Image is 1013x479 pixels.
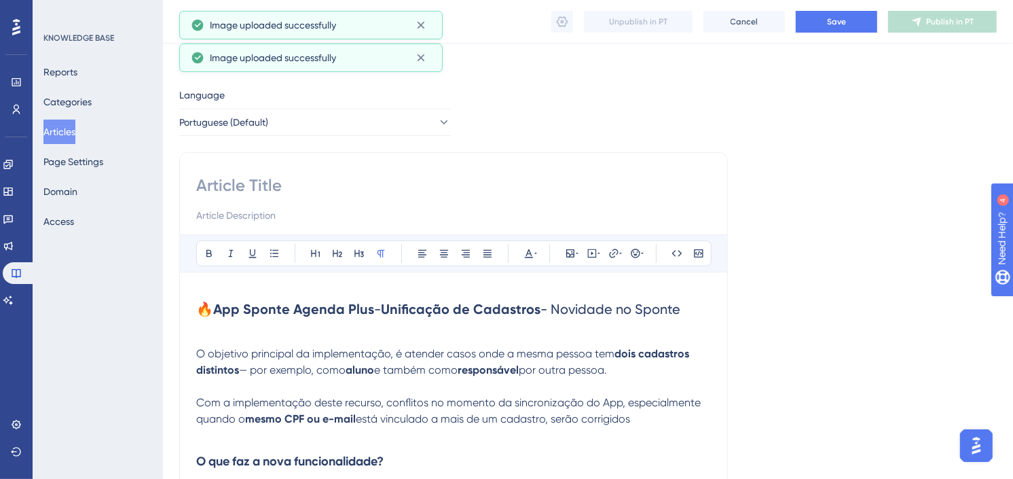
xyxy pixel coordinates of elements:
[519,363,607,376] span: por outra pessoa.
[381,301,540,317] strong: Unificação de Cadastros
[43,179,77,204] button: Domain
[346,363,374,376] strong: aluno
[374,363,458,376] span: e também como
[239,363,346,376] span: — por exemplo, como
[196,454,384,469] strong: O que faz a nova funcionalidade?
[43,209,74,234] button: Access
[43,120,75,144] button: Articles
[32,3,85,20] span: Need Help?
[584,11,693,33] button: Unpublish in PT
[196,347,614,360] span: O objetivo principal da implementação, é atender casos onde a mesma pessoa tem
[796,11,877,33] button: Save
[356,412,630,425] span: está vinculado a mais de um cadastro, serão corrigidos
[179,109,451,136] button: Portuguese (Default)
[196,207,711,224] input: Article Description
[458,363,519,376] strong: responsável
[888,11,997,33] button: Publish in PT
[43,90,92,114] button: Categories
[609,16,667,27] span: Unpublish in PT
[926,16,974,27] span: Publish in PT
[540,301,680,317] span: - Novidade no Sponte
[43,60,77,84] button: Reports
[179,87,225,103] span: Language
[245,412,356,425] strong: mesmo CPF ou e-mail
[703,11,785,33] button: Cancel
[731,16,758,27] span: Cancel
[43,149,103,174] button: Page Settings
[43,33,114,43] div: KNOWLEDGE BASE
[94,7,98,18] div: 4
[196,301,213,317] span: 🔥
[827,16,846,27] span: Save
[210,17,336,33] span: Image uploaded successfully
[196,175,711,196] input: Article Title
[213,301,374,317] strong: App Sponte Agenda Plus
[956,425,997,466] iframe: UserGuiding AI Assistant Launcher
[179,114,268,130] span: Portuguese (Default)
[196,396,703,425] span: Com a implementação deste recurso, conflitos no momento da sincronização do App, especialmente qu...
[374,301,381,317] span: -
[210,50,336,66] span: Image uploaded successfully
